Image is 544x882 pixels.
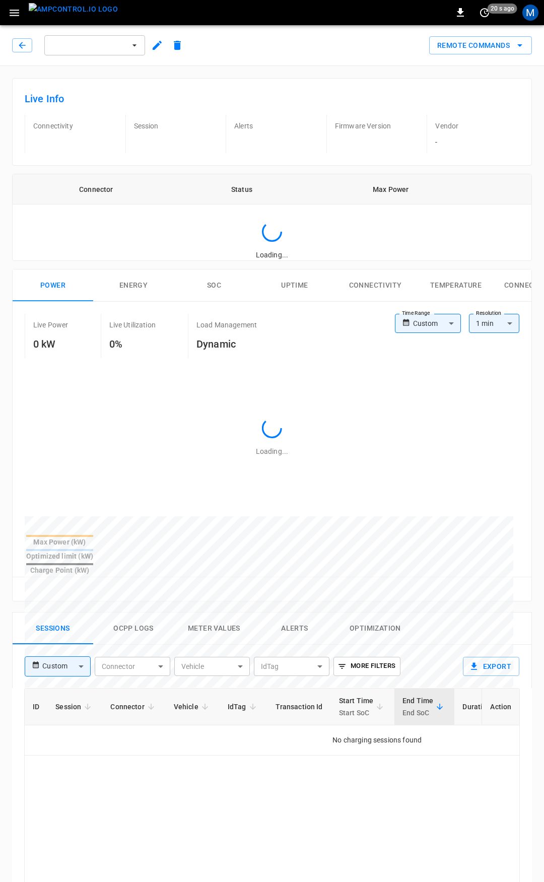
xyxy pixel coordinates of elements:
button: Ocpp logs [93,613,174,645]
p: Start SoC [339,707,374,719]
button: Temperature [416,269,496,302]
div: Custom [42,657,90,676]
h6: 0 kW [33,336,69,352]
th: Transaction Id [267,689,331,725]
button: Export [463,657,519,676]
p: Live Power [33,320,69,330]
div: 1 min [469,314,519,333]
span: End TimeEnd SoC [402,695,446,719]
span: Duration [462,701,504,713]
th: Status [180,174,304,205]
p: End SoC [402,707,433,719]
button: Meter Values [174,613,254,645]
span: 20 s ago [488,4,517,14]
p: Firmware Version [335,121,419,131]
span: Connector [110,701,157,713]
button: Remote Commands [429,36,532,55]
div: Custom [413,314,461,333]
label: Time Range [402,309,430,317]
th: Max Power [304,174,478,205]
h6: 0% [109,336,156,352]
button: Power [13,269,93,302]
span: Session [55,701,94,713]
p: Session [134,121,218,131]
p: Connectivity [33,121,117,131]
span: Loading... [256,447,288,455]
table: connector table [13,174,531,205]
h6: Live Info [25,91,519,107]
p: Vendor [435,121,519,131]
span: IdTag [228,701,259,713]
button: Sessions [13,613,93,645]
h6: Dynamic [196,336,257,352]
div: Start Time [339,695,374,719]
button: Optimization [335,613,416,645]
img: ampcontrol.io logo [29,3,118,16]
button: Alerts [254,613,335,645]
span: Start TimeStart SoC [339,695,387,719]
div: remote commands options [429,36,532,55]
th: ID [25,689,47,725]
label: Resolution [476,309,501,317]
button: More Filters [333,657,400,676]
button: Connectivity [335,269,416,302]
th: Action [482,689,519,725]
p: Load Management [196,320,257,330]
div: End Time [402,695,433,719]
p: - [435,137,519,147]
button: Uptime [254,269,335,302]
span: Loading... [256,251,288,259]
div: profile-icon [522,5,538,21]
button: Energy [93,269,174,302]
span: Vehicle [174,701,212,713]
button: set refresh interval [477,5,493,21]
p: Live Utilization [109,320,156,330]
p: Alerts [234,121,318,131]
th: Connector [13,174,180,205]
button: SOC [174,269,254,302]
